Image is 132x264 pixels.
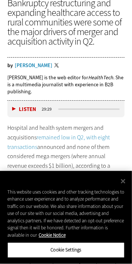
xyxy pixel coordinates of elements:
[7,74,125,95] p: [PERSON_NAME] is the web editor for . She is a multimedia journalist with experience in B2B publi...
[88,74,113,81] em: HealthTech
[39,232,66,239] a: More information about your privacy
[7,101,125,117] div: media player
[7,133,110,151] a: remained low in Q2, with eight transactions
[12,107,36,112] button: Listen
[7,63,13,68] span: by
[7,123,125,218] p: Hospital and health system mergers and acquisitions announced and none of them considered mega me...
[7,189,125,239] div: This website uses cookies and other tracking technologies to enhance user experience and to analy...
[41,106,57,112] div: duration
[15,63,52,68] a: [PERSON_NAME]
[7,243,125,258] button: Cookie Settings
[115,173,131,190] button: Close
[54,63,61,69] a: Twitter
